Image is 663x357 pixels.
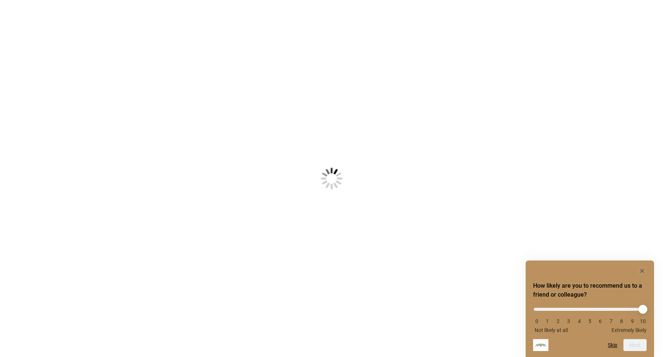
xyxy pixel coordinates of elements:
[608,342,617,348] button: Skip
[597,318,604,324] li: 6
[576,318,583,324] li: 4
[618,318,625,324] li: 8
[638,266,647,275] button: Hide survey
[565,318,572,324] li: 3
[533,281,647,299] h2: How likely are you to recommend us to a friend or colleague? Select an option from 0 to 10, with ...
[554,318,562,324] li: 2
[533,318,541,324] li: 0
[611,327,647,333] span: Extremely likely
[586,318,594,324] li: 5
[533,302,647,333] div: How likely are you to recommend us to a friend or colleague? Select an option from 0 to 10, with ...
[544,318,551,324] li: 1
[607,318,615,324] li: 7
[284,131,379,226] img: Loading
[623,339,647,351] button: Next question
[533,266,647,351] div: How likely are you to recommend us to a friend or colleague? Select an option from 0 to 10, with ...
[535,327,568,333] span: Not likely at all
[629,318,636,324] li: 9
[639,318,647,324] li: 10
